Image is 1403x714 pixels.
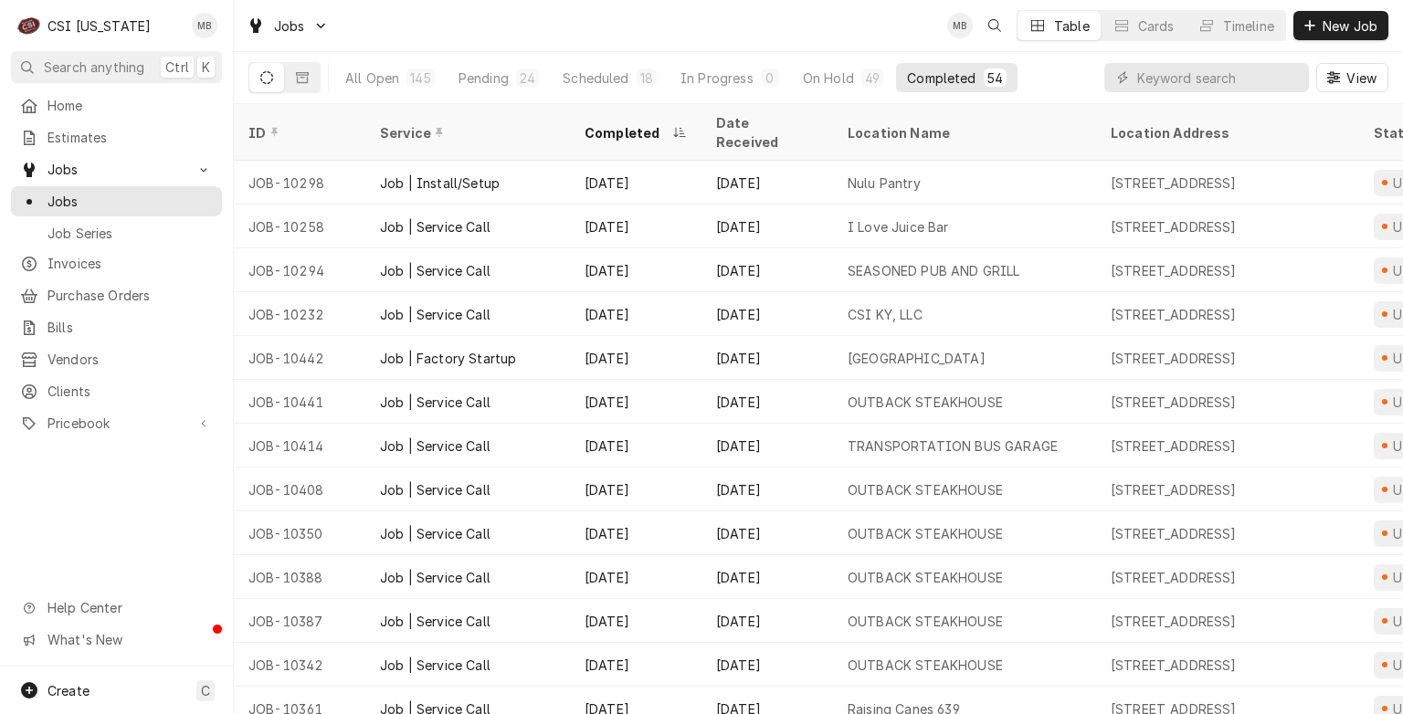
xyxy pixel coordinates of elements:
span: View [1343,68,1380,88]
span: Search anything [44,58,144,77]
div: JOB-10350 [234,511,365,555]
div: JOB-10232 [234,292,365,336]
div: [DATE] [701,599,833,643]
div: JOB-10414 [234,424,365,467]
div: Job | Service Call [380,217,491,236]
div: [STREET_ADDRESS] [1111,217,1237,236]
a: Go to Pricebook [11,408,222,438]
div: JOB-10408 [234,467,365,511]
div: [DATE] [570,511,701,555]
div: OUTBACK STEAKHOUSE [848,524,1003,543]
span: Jobs [47,160,185,179]
div: [STREET_ADDRESS] [1111,480,1237,499]
div: Completed [585,123,669,142]
a: Go to Help Center [11,593,222,623]
div: OUTBACK STEAKHOUSE [848,480,1003,499]
span: New Job [1319,16,1381,36]
div: OUTBACK STEAKHOUSE [848,612,1003,631]
div: JOB-10258 [234,205,365,248]
div: [DATE] [570,643,701,687]
span: Help Center [47,598,211,617]
div: ID [248,123,347,142]
div: In Progress [680,68,754,88]
div: [DATE] [701,467,833,511]
div: [STREET_ADDRESS] [1111,524,1237,543]
div: JOB-10441 [234,380,365,424]
a: Go to Jobs [239,11,336,41]
div: Nulu Pantry [848,173,921,193]
div: CSI KY, LLC [848,305,923,324]
div: JOB-10342 [234,643,365,687]
div: Job | Service Call [380,305,491,324]
div: JOB-10442 [234,336,365,380]
div: Scheduled [563,68,628,88]
span: Jobs [47,192,213,211]
div: [DATE] [701,511,833,555]
div: 0 [765,68,775,88]
a: Vendors [11,344,222,374]
span: Invoices [47,254,213,273]
div: Job | Service Call [380,261,491,280]
span: Jobs [274,16,305,36]
div: Job | Service Call [380,656,491,675]
a: Clients [11,376,222,406]
button: View [1316,63,1388,92]
div: MB [192,13,217,38]
div: Job | Service Call [380,568,491,587]
div: [DATE] [570,599,701,643]
div: [GEOGRAPHIC_DATA] [848,349,986,368]
div: [STREET_ADDRESS] [1111,393,1237,412]
a: Purchase Orders [11,280,222,310]
div: 24 [520,68,535,88]
a: Home [11,90,222,121]
div: 18 [640,68,653,88]
div: Location Address [1111,123,1341,142]
a: Jobs [11,186,222,216]
div: CSI Kentucky's Avatar [16,13,42,38]
div: Job | Service Call [380,524,491,543]
div: JOB-10387 [234,599,365,643]
div: 54 [987,68,1003,88]
button: New Job [1293,11,1388,40]
div: [DATE] [570,336,701,380]
div: OUTBACK STEAKHOUSE [848,656,1003,675]
div: Job | Service Call [380,393,491,412]
div: MB [947,13,973,38]
div: [STREET_ADDRESS] [1111,656,1237,675]
div: [DATE] [701,248,833,292]
div: Timeline [1223,16,1274,36]
span: What's New [47,630,211,649]
div: [DATE] [570,248,701,292]
div: [DATE] [701,643,833,687]
input: Keyword search [1137,63,1300,92]
div: CSI [US_STATE] [47,16,151,36]
div: Table [1054,16,1090,36]
div: C [16,13,42,38]
span: Bills [47,318,213,337]
div: SEASONED PUB AND GRILL [848,261,1020,280]
div: JOB-10298 [234,161,365,205]
div: Job | Service Call [380,612,491,631]
div: Job | Service Call [380,480,491,499]
div: [STREET_ADDRESS] [1111,568,1237,587]
div: [DATE] [701,292,833,336]
div: JOB-10294 [234,248,365,292]
a: Estimates [11,122,222,152]
div: [STREET_ADDRESS] [1111,612,1237,631]
div: All Open [345,68,399,88]
span: Vendors [47,350,213,369]
div: Matt Brewington's Avatar [192,13,217,38]
div: [DATE] [701,424,833,467]
div: Location Name [848,123,1078,142]
div: [STREET_ADDRESS] [1111,173,1237,193]
div: TRANSPORTATION BUS GARAGE [848,436,1058,456]
div: 145 [410,68,430,88]
div: On Hold [803,68,854,88]
div: [DATE] [570,555,701,599]
span: Job Series [47,224,213,243]
div: [DATE] [701,205,833,248]
div: [DATE] [570,161,701,205]
div: Completed [907,68,976,88]
div: Job | Install/Setup [380,173,500,193]
div: Service [380,123,552,142]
